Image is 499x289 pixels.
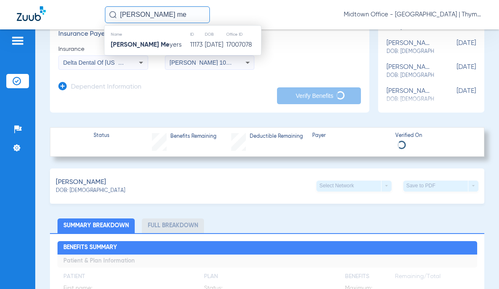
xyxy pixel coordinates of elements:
li: Summary Breakdown [57,218,135,233]
th: ID [190,30,204,39]
span: Deductible Remaining [250,133,303,141]
span: Status [94,132,110,140]
th: DOB [204,30,225,39]
h2: Benefits Summary [57,241,477,255]
input: Search for patients [105,6,210,23]
td: [DATE] [204,39,225,51]
li: Full Breakdown [142,218,204,233]
button: Verify Benefits [277,87,361,104]
span: [DATE] [434,39,476,55]
span: Midtown Office - [GEOGRAPHIC_DATA] | Thyme Dental Care [344,11,482,19]
td: 17007078 [226,39,261,51]
th: Name [105,30,190,39]
div: [PERSON_NAME] [387,63,434,79]
iframe: Chat Widget [457,249,499,289]
span: DOB: [DEMOGRAPHIC_DATA] [387,48,434,55]
div: [PERSON_NAME] [387,87,434,103]
span: [DATE] [434,63,476,79]
img: Search Icon [109,11,117,18]
span: Verified On [395,132,471,140]
h3: Insurance Payer [58,30,148,39]
span: Payer [312,132,388,140]
span: Insurance [58,45,148,53]
img: Zuub Logo [17,6,46,21]
span: DOB: [DEMOGRAPHIC_DATA] [387,72,434,79]
strong: [PERSON_NAME] Me [111,42,170,48]
img: hamburger-icon [11,36,24,46]
span: DOB: [DEMOGRAPHIC_DATA] [56,187,125,195]
span: [DATE] [434,87,476,103]
th: Office ID [226,30,261,39]
span: [PERSON_NAME] [56,177,106,188]
td: 11173 [190,39,204,51]
div: [PERSON_NAME] [387,39,434,55]
span: Benefits Remaining [170,133,217,141]
h3: Dependent Information [71,83,141,92]
span: [PERSON_NAME] 1063790152 [170,59,252,66]
span: Delta Dental Of [US_STATE] [63,59,138,66]
span: yers [111,42,182,48]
